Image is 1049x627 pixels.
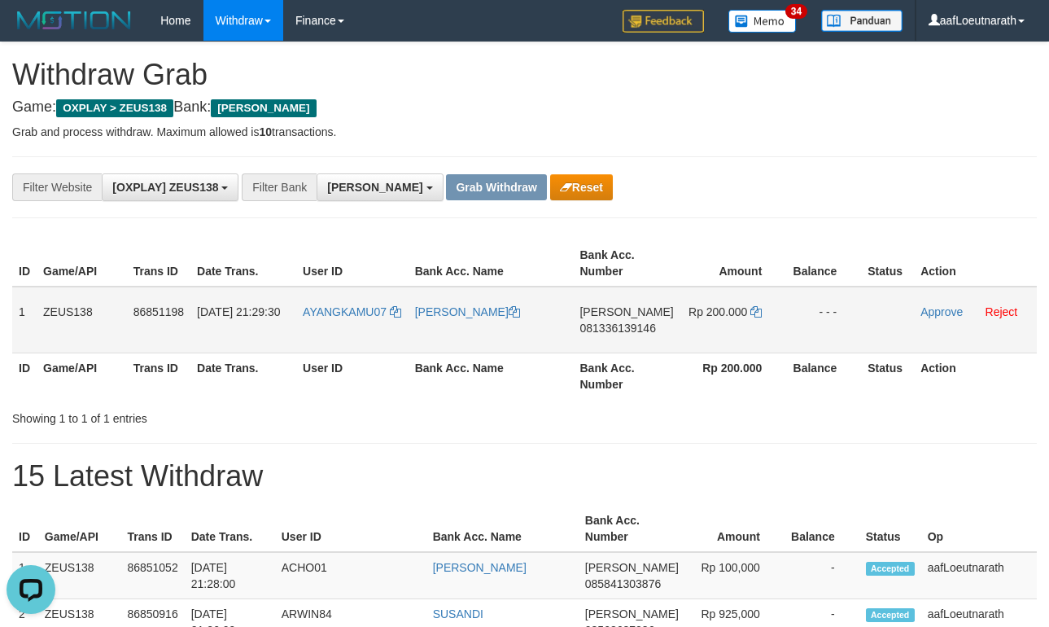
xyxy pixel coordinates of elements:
th: ID [12,353,37,399]
span: AYANGKAMU07 [303,305,387,318]
button: Grab Withdraw [446,174,546,200]
p: Grab and process withdraw. Maximum allowed is transactions. [12,124,1037,140]
span: [PERSON_NAME] [585,561,679,574]
a: SUSANDI [433,607,483,620]
td: 86851052 [120,552,184,599]
th: Trans ID [127,240,190,287]
td: 1 [12,552,38,599]
th: Status [859,506,921,552]
span: [PERSON_NAME] [327,181,422,194]
a: [PERSON_NAME] [415,305,520,318]
th: Bank Acc. Name [409,353,574,399]
th: Amount [680,240,787,287]
th: Status [861,240,914,287]
span: [PERSON_NAME] [585,607,679,620]
td: Rp 100,000 [685,552,785,599]
span: Accepted [866,608,915,622]
h1: 15 Latest Withdraw [12,460,1037,493]
div: Showing 1 to 1 of 1 entries [12,404,425,427]
td: - - - [786,287,861,353]
button: Open LiveChat chat widget [7,7,55,55]
span: [PERSON_NAME] [211,99,316,117]
span: [PERSON_NAME] [579,305,673,318]
button: [OXPLAY] ZEUS138 [102,173,238,201]
th: Rp 200.000 [680,353,787,399]
th: Game/API [38,506,121,552]
span: Rp 200.000 [688,305,747,318]
td: - [785,552,859,599]
a: Approve [920,305,963,318]
span: 34 [785,4,807,19]
img: MOTION_logo.png [12,8,136,33]
td: 1 [12,287,37,353]
td: ACHO01 [275,552,426,599]
th: Game/API [37,353,127,399]
th: User ID [275,506,426,552]
th: User ID [296,240,409,287]
span: Copy 081336139146 to clipboard [579,322,655,335]
th: Date Trans. [185,506,275,552]
th: Trans ID [120,506,184,552]
a: Reject [986,305,1018,318]
span: Copy 085841303876 to clipboard [585,577,661,590]
th: Action [914,240,1037,287]
th: Trans ID [127,353,190,399]
a: [PERSON_NAME] [433,561,527,574]
button: Reset [550,174,613,200]
div: Filter Bank [242,173,317,201]
th: Balance [786,353,861,399]
span: Accepted [866,562,915,576]
td: aafLoeutnarath [921,552,1037,599]
td: [DATE] 21:28:00 [185,552,275,599]
th: Bank Acc. Number [579,506,685,552]
th: Date Trans. [190,240,296,287]
th: ID [12,240,37,287]
span: [DATE] 21:29:30 [197,305,280,318]
strong: 10 [259,125,272,138]
th: Game/API [37,240,127,287]
th: Status [861,353,914,399]
button: [PERSON_NAME] [317,173,443,201]
span: 86851198 [133,305,184,318]
span: [OXPLAY] ZEUS138 [112,181,218,194]
h1: Withdraw Grab [12,59,1037,91]
td: ZEUS138 [38,552,121,599]
th: Op [921,506,1037,552]
th: Balance [785,506,859,552]
span: OXPLAY > ZEUS138 [56,99,173,117]
th: Bank Acc. Name [409,240,574,287]
th: Bank Acc. Name [426,506,579,552]
a: Copy 200000 to clipboard [750,305,762,318]
th: Action [914,353,1037,399]
h4: Game: Bank: [12,99,1037,116]
th: Balance [786,240,861,287]
th: Bank Acc. Number [573,240,680,287]
img: Button%20Memo.svg [728,10,797,33]
a: AYANGKAMU07 [303,305,401,318]
th: User ID [296,353,409,399]
td: ZEUS138 [37,287,127,353]
img: Feedback.jpg [623,10,704,33]
th: Bank Acc. Number [573,353,680,399]
div: Filter Website [12,173,102,201]
img: panduan.png [821,10,903,32]
th: Amount [685,506,785,552]
th: Date Trans. [190,353,296,399]
th: ID [12,506,38,552]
